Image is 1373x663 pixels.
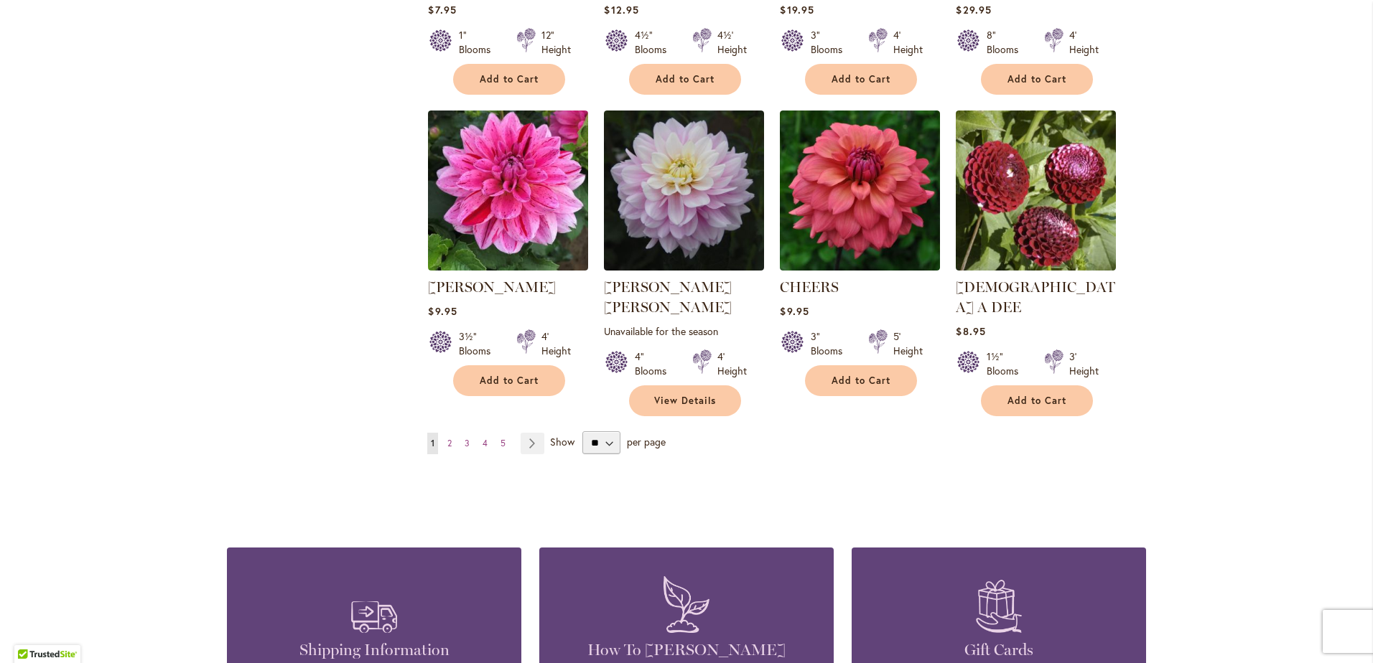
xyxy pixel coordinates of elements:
a: CHEERS [780,278,839,296]
a: 2 [444,433,455,454]
span: View Details [654,395,716,407]
div: 3" Blooms [811,329,851,358]
div: 4' Height [717,349,747,378]
h4: How To [PERSON_NAME] [561,640,812,660]
a: CHEERS [780,260,940,273]
span: $9.95 [780,304,809,318]
div: 1" Blooms [459,28,499,57]
a: [PERSON_NAME] [428,278,556,296]
button: Add to Cart [453,64,565,95]
span: $29.95 [956,3,991,17]
div: 12" Height [541,28,571,57]
span: Add to Cart [656,73,715,85]
span: $19.95 [780,3,814,17]
button: Add to Cart [805,365,917,396]
div: 1½" Blooms [987,349,1027,378]
span: $12.95 [604,3,638,17]
p: Unavailable for the season [604,324,764,338]
img: CHICK A DEE [956,110,1116,271]
span: 2 [447,438,452,448]
button: Add to Cart [629,64,741,95]
a: 5 [497,433,509,454]
span: Add to Cart [832,73,890,85]
div: 4' Height [893,28,923,57]
span: Add to Cart [480,375,539,387]
a: 4 [479,433,491,454]
span: Show [550,435,574,448]
div: 4½' Height [717,28,747,57]
div: 4½" Blooms [635,28,675,57]
div: 8" Blooms [987,28,1027,57]
img: CHA CHING [428,110,588,271]
span: Add to Cart [480,73,539,85]
span: 5 [501,438,506,448]
a: CHICK A DEE [956,260,1116,273]
span: Add to Cart [1007,73,1066,85]
button: Add to Cart [981,64,1093,95]
div: 3' Height [1069,349,1099,378]
h4: Gift Cards [873,640,1125,660]
span: $8.95 [956,324,985,338]
img: Charlotte Mae [604,110,764,271]
button: Add to Cart [981,385,1093,416]
div: 4' Height [541,329,571,358]
span: Add to Cart [832,375,890,387]
h4: Shipping Information [248,640,500,660]
span: 3 [465,438,470,448]
span: $9.95 [428,304,457,318]
span: Add to Cart [1007,395,1066,407]
a: [DEMOGRAPHIC_DATA] A DEE [956,278,1115,316]
div: 3½" Blooms [459,329,499,358]
div: 4' Height [1069,28,1099,57]
div: 3" Blooms [811,28,851,57]
span: per page [627,435,666,448]
span: $7.95 [428,3,456,17]
a: View Details [629,385,741,416]
img: CHEERS [780,110,940,271]
a: Charlotte Mae [604,260,764,273]
button: Add to Cart [805,64,917,95]
a: [PERSON_NAME] [PERSON_NAME] [604,278,732,316]
div: 5' Height [893,329,923,358]
span: 4 [483,438,488,448]
a: 3 [461,433,473,454]
div: 4" Blooms [635,349,675,378]
button: Add to Cart [453,365,565,396]
span: 1 [431,438,434,448]
iframe: Launch Accessibility Center [11,612,51,652]
a: CHA CHING [428,260,588,273]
